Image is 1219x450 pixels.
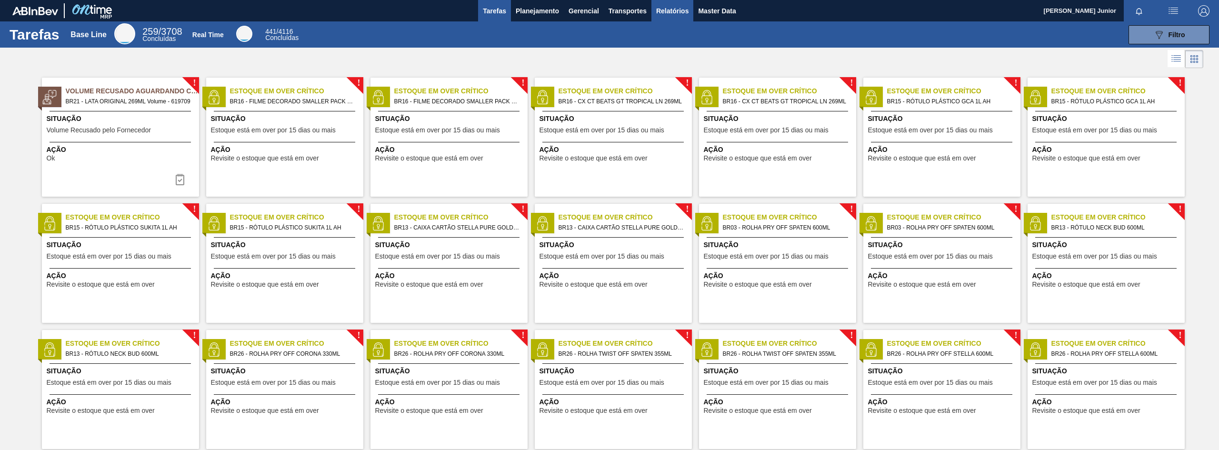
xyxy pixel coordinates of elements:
[535,342,550,357] img: status
[375,145,525,155] span: Ação
[887,222,1013,233] span: BR03 - ROLHA PRY OFF SPATEN 600ML
[375,407,483,414] span: Revisite o estoque que está em over
[656,5,689,17] span: Relatórios
[540,379,664,386] span: Estoque está em over por 15 dias ou mais
[47,281,155,288] span: Revisite o estoque que está em over
[1198,5,1209,17] img: Logout
[230,222,356,233] span: BR15 - RÓTULO PLÁSTICO SUKITA 1L AH
[887,212,1020,222] span: Estoque em Over Crítico
[193,80,196,87] span: !
[516,5,559,17] span: Planejamento
[371,342,385,357] img: status
[868,114,1018,124] span: Situação
[394,212,528,222] span: Estoque em Over Crítico
[265,34,299,41] span: Concluídas
[868,379,993,386] span: Estoque está em over por 15 dias ou mais
[559,339,692,349] span: Estoque em Over Crítico
[686,332,689,339] span: !
[850,206,853,213] span: !
[265,28,293,35] span: / 4116
[211,281,319,288] span: Revisite o estoque que está em over
[1032,145,1182,155] span: Ação
[540,155,648,162] span: Revisite o estoque que está em over
[1028,90,1042,104] img: status
[47,366,197,376] span: Situação
[375,281,483,288] span: Revisite o estoque que está em over
[868,397,1018,407] span: Ação
[1169,31,1185,39] span: Filtro
[698,5,736,17] span: Master Data
[394,86,528,96] span: Estoque em Over Crítico
[559,96,684,107] span: BR16 - CX CT BEATS GT TROPICAL LN 269ML
[864,342,878,357] img: status
[540,271,689,281] span: Ação
[887,349,1013,359] span: BR26 - ROLHA PRY OFF STELLA 600ML
[868,155,976,162] span: Revisite o estoque que está em over
[192,31,224,39] div: Real Time
[375,114,525,124] span: Situação
[193,332,196,339] span: !
[375,397,525,407] span: Ação
[394,222,520,233] span: BR13 - CAIXA CARTÃO STELLA PURE GOLD 269ML
[540,127,664,134] span: Estoque está em over por 15 dias ou mais
[207,342,221,357] img: status
[142,26,158,37] span: 259
[1179,80,1181,87] span: !
[1168,5,1179,17] img: userActions
[540,114,689,124] span: Situação
[868,407,976,414] span: Revisite o estoque que está em over
[211,253,336,260] span: Estoque está em over por 15 dias ou mais
[66,86,199,96] span: Volume Recusado Aguardando Ciência
[211,127,336,134] span: Estoque está em over por 15 dias ou mais
[142,26,182,37] span: / 3708
[1179,206,1181,213] span: !
[864,216,878,230] img: status
[540,240,689,250] span: Situação
[47,127,151,134] span: Volume Recusado pelo Fornecedor
[142,35,176,42] span: Concluídas
[47,155,55,162] span: Ok
[375,155,483,162] span: Revisite o estoque que está em over
[10,29,60,40] h1: Tarefas
[723,222,849,233] span: BR03 - ROLHA PRY OFF SPATEN 600ML
[66,349,191,359] span: BR13 - RÓTULO NECK BUD 600ML
[1032,379,1157,386] span: Estoque está em over por 15 dias ou mais
[230,86,363,96] span: Estoque em Over Crítico
[265,29,299,41] div: Real Time
[371,216,385,230] img: status
[47,114,197,124] span: Situação
[66,212,199,222] span: Estoque em Over Crítico
[723,96,849,107] span: BR16 - CX CT BEATS GT TROPICAL LN 269ML
[704,127,829,134] span: Estoque está em over por 15 dias ou mais
[686,206,689,213] span: !
[394,349,520,359] span: BR26 - ROLHA PRY OFF CORONA 330ML
[559,86,692,96] span: Estoque em Over Crítico
[1032,397,1182,407] span: Ação
[230,349,356,359] span: BR26 - ROLHA PRY OFF CORONA 330ML
[375,253,500,260] span: Estoque está em over por 15 dias ou mais
[193,206,196,213] span: !
[211,145,361,155] span: Ação
[357,206,360,213] span: !
[211,240,361,250] span: Situação
[704,271,854,281] span: Ação
[230,339,363,349] span: Estoque em Over Crítico
[1179,332,1181,339] span: !
[723,349,849,359] span: BR26 - ROLHA TWIST OFF SPATEN 355ML
[540,145,689,155] span: Ação
[704,114,854,124] span: Situação
[887,86,1020,96] span: Estoque em Over Crítico
[211,155,319,162] span: Revisite o estoque que está em over
[868,281,976,288] span: Revisite o estoque que está em over
[142,28,182,42] div: Base Line
[357,80,360,87] span: !
[47,145,197,155] span: Ação
[704,253,829,260] span: Estoque está em over por 15 dias ou mais
[1014,80,1017,87] span: !
[868,240,1018,250] span: Situação
[375,379,500,386] span: Estoque está em over por 15 dias ou mais
[483,5,506,17] span: Tarefas
[375,271,525,281] span: Ação
[42,342,57,357] img: status
[1032,127,1157,134] span: Estoque está em over por 15 dias ou mais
